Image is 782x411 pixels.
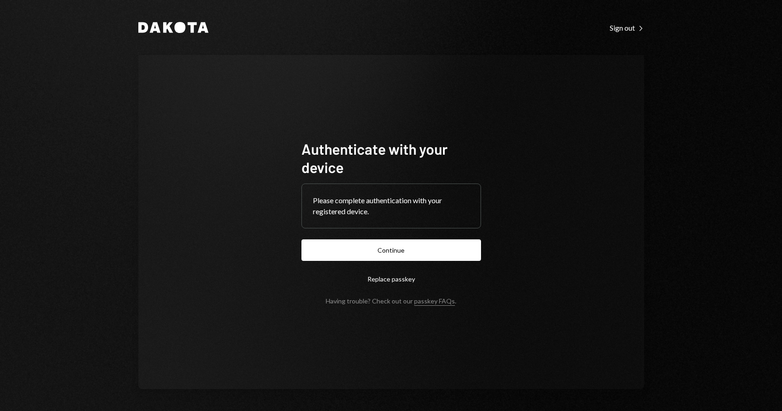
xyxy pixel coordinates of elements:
[313,195,470,217] div: Please complete authentication with your registered device.
[301,140,481,176] h1: Authenticate with your device
[414,297,455,306] a: passkey FAQs
[301,239,481,261] button: Continue
[326,297,456,305] div: Having trouble? Check out our .
[610,22,644,32] a: Sign out
[301,268,481,290] button: Replace passkey
[610,23,644,32] div: Sign out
